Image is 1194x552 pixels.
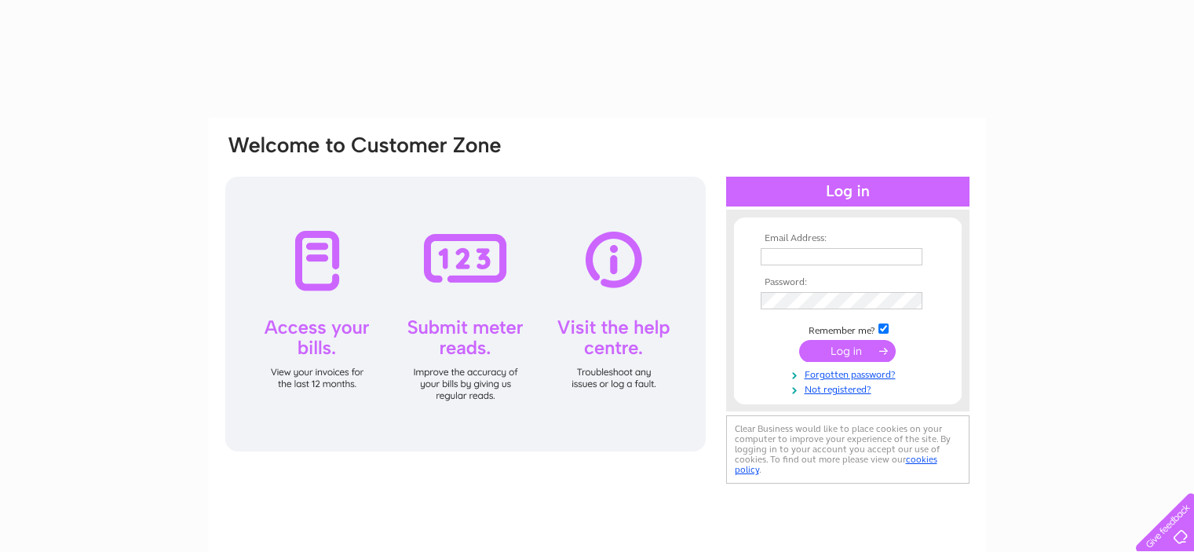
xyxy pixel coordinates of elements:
th: Email Address: [757,233,939,244]
div: Clear Business would like to place cookies on your computer to improve your experience of the sit... [726,415,969,484]
input: Submit [799,340,896,362]
a: cookies policy [735,454,937,475]
a: Not registered? [761,381,939,396]
a: Forgotten password? [761,366,939,381]
th: Password: [757,277,939,288]
td: Remember me? [757,321,939,337]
